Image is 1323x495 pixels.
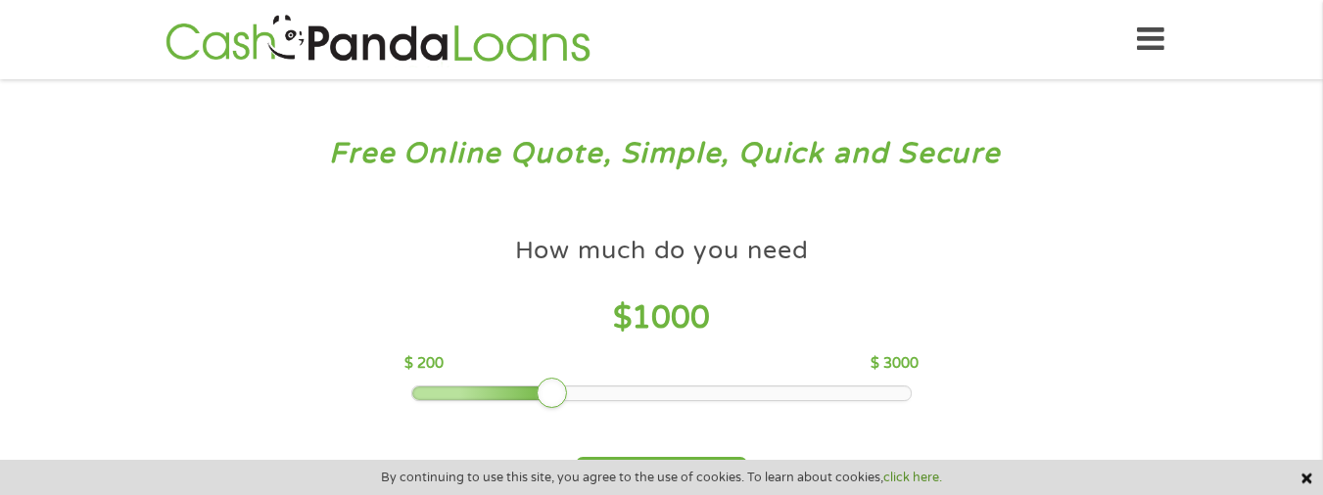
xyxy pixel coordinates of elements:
p: $ 3000 [871,353,919,375]
span: By continuing to use this site, you agree to the use of cookies. To learn about cookies, [381,471,942,484]
h3: Free Online Quote, Simple, Quick and Secure [57,136,1267,172]
h4: How much do you need [515,235,809,267]
a: click here. [883,470,942,485]
span: 1000 [632,299,710,337]
p: $ 200 [404,353,444,375]
h4: $ [404,298,919,338]
img: GetLoanNow Logo [160,12,596,67]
